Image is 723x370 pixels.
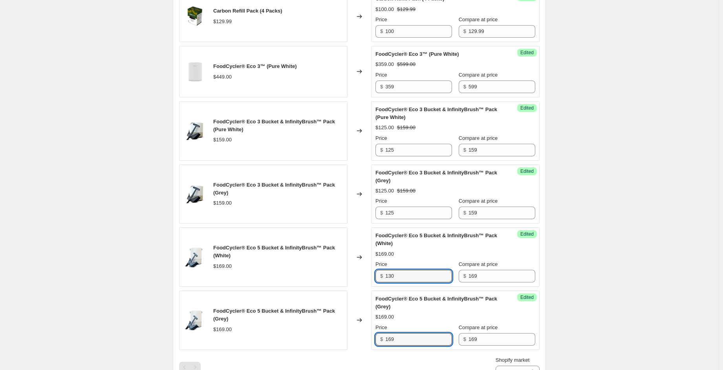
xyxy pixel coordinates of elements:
span: Compare at price [459,72,498,78]
div: $169.00 [213,262,232,270]
span: $ [380,147,383,153]
div: $159.00 [213,136,232,144]
span: $ [380,210,383,216]
span: $ [380,273,383,279]
span: $ [463,28,466,34]
div: $129.99 [213,18,232,26]
strike: $599.00 [397,60,415,68]
span: Price [375,135,387,141]
img: FC_-_Carbon_Refill_-_Single_Pack_80x.png [183,5,207,28]
span: Compare at price [459,198,498,204]
strike: $159.00 [397,124,415,132]
span: $ [463,147,466,153]
div: $125.00 [375,124,394,132]
img: Eco3BucketandBrushWhite_f2ba9b08-5180-4f1c-9f29-118f0fa2caf7_80x.png [183,182,207,206]
span: $ [463,84,466,90]
span: Edited [520,231,534,237]
span: Price [375,198,387,204]
span: FoodCycler® Eco 3 Bucket & InfinityBrush™ Pack (Grey) [375,170,497,183]
span: Compare at price [459,16,498,22]
div: $125.00 [375,187,394,195]
div: $169.00 [213,326,232,333]
span: Shopify market [496,357,530,363]
span: Price [375,16,387,22]
span: FoodCycler® Eco 3™ (Pure White) [375,51,459,57]
img: FC_-_Eco_5_-_White_80x.png [183,60,207,83]
span: Edited [520,168,534,174]
span: Price [375,324,387,330]
span: $ [463,336,466,342]
span: $ [380,84,383,90]
div: $449.00 [213,73,232,81]
span: $ [463,273,466,279]
span: Compare at price [459,135,498,141]
img: Eco5BucketandBrushWhite_80x.png [183,245,207,269]
strike: $159.00 [397,187,415,195]
span: FoodCycler® Eco 3 Bucket & InfinityBrush™ Pack (Pure White) [375,106,497,120]
div: $159.00 [213,199,232,207]
div: $359.00 [375,60,394,68]
span: Compare at price [459,261,498,267]
span: $ [380,336,383,342]
span: Carbon Refill Pack (4 Packs) [213,8,282,14]
span: $ [380,28,383,34]
span: FoodCycler® Eco 5 Bucket & InfinityBrush™ Pack (Grey) [375,296,497,310]
span: FoodCycler® Eco 5 Bucket & InfinityBrush™ Pack (White) [213,245,335,258]
span: Compare at price [459,324,498,330]
div: $169.00 [375,250,394,258]
div: $100.00 [375,5,394,13]
span: Edited [520,49,534,56]
span: $ [463,210,466,216]
span: Edited [520,105,534,111]
img: Eco5BucketandBrushWhite_80x.png [183,308,207,332]
span: FoodCycler® Eco 3 Bucket & InfinityBrush™ Pack (Grey) [213,182,335,196]
div: $169.00 [375,313,394,321]
span: Price [375,261,387,267]
span: Price [375,72,387,78]
span: FoodCycler® Eco 3 Bucket & InfinityBrush™ Pack (Pure White) [213,119,335,132]
span: FoodCycler® Eco 3™ (Pure White) [213,63,297,69]
span: FoodCycler® Eco 5 Bucket & InfinityBrush™ Pack (White) [375,233,497,246]
span: Edited [520,294,534,300]
img: Eco3BucketandBrushWhite_f2ba9b08-5180-4f1c-9f29-118f0fa2caf7_80x.png [183,119,207,143]
span: FoodCycler® Eco 5 Bucket & InfinityBrush™ Pack (Grey) [213,308,335,322]
strike: $129.99 [397,5,415,13]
